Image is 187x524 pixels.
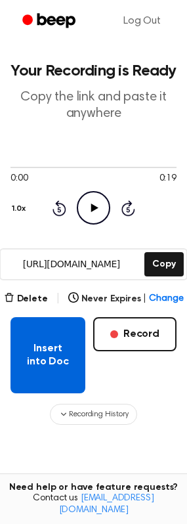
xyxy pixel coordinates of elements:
[10,63,177,79] h1: Your Recording is Ready
[50,404,136,425] button: Recording History
[69,408,128,420] span: Recording History
[10,172,28,186] span: 0:00
[149,292,183,306] span: Change
[4,292,48,306] button: Delete
[13,9,87,34] a: Beep
[93,317,177,351] button: Record
[143,292,146,306] span: |
[8,493,179,516] span: Contact us
[144,252,183,276] button: Copy
[110,5,174,37] a: Log Out
[159,172,177,186] span: 0:19
[10,317,85,393] button: Insert into Doc
[10,198,30,220] button: 1.0x
[59,494,154,515] a: [EMAIL_ADDRESS][DOMAIN_NAME]
[56,291,60,307] span: |
[68,292,184,306] button: Never Expires|Change
[10,89,177,122] p: Copy the link and paste it anywhere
